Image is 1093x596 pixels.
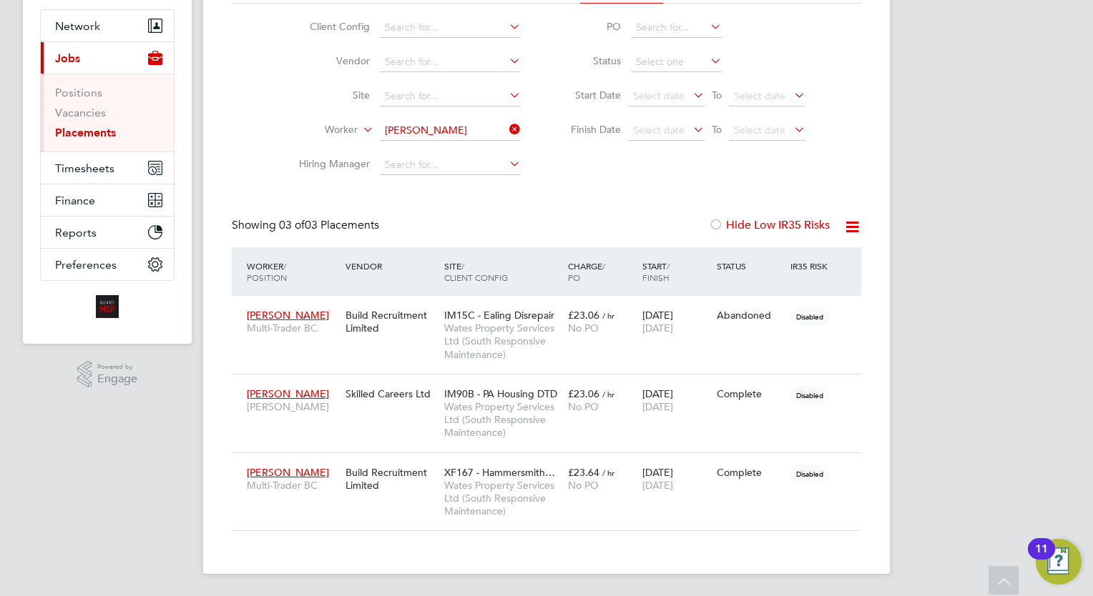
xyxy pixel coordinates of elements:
label: Worker [275,123,358,137]
div: Site [441,253,564,290]
span: Finance [55,194,95,207]
input: Search for... [380,52,521,72]
span: Engage [97,373,137,385]
img: alliancemsp-logo-retina.png [96,295,119,318]
span: £23.64 [568,466,599,479]
label: Start Date [557,89,621,101]
span: [DATE] [642,479,673,492]
span: Wates Property Services Ltd (South Responsive Maintenance) [444,322,561,361]
a: [PERSON_NAME]Multi-Trader BCBuild Recruitment LimitedIM15C - Ealing DisrepairWates Property Servi... [243,301,861,313]
input: Search for... [380,155,521,175]
button: Jobs [41,42,174,74]
span: Select date [734,124,785,136]
span: / hr [602,310,614,321]
span: / Finish [642,260,670,283]
span: [DATE] [642,322,673,334]
a: Vacancies [55,106,106,119]
span: Select date [633,124,685,136]
a: [PERSON_NAME][PERSON_NAME]Skilled Careers LtdIM90B - PA Housing DTDWates Property Services Ltd (S... [243,379,861,392]
span: No PO [568,322,599,334]
button: Timesheets [41,152,174,184]
span: No PO [568,400,599,413]
span: / PO [568,260,605,283]
span: IM15C - Ealing Disrepair [444,309,554,322]
div: Abandoned [717,309,784,322]
a: Positions [55,86,102,99]
span: Select date [633,89,685,102]
span: Multi-Trader BC [247,322,338,334]
span: Network [55,19,100,33]
div: Skilled Careers Ltd [342,380,441,407]
span: Select date [734,89,785,102]
span: £23.06 [568,387,599,400]
span: Disabled [790,465,829,483]
input: Search for... [380,121,521,141]
label: Status [557,54,621,67]
div: [DATE] [639,380,713,420]
span: No PO [568,479,599,492]
span: [PERSON_NAME] [247,400,338,413]
div: Build Recruitment Limited [342,459,441,499]
span: [PERSON_NAME] [247,387,329,400]
button: Network [41,10,174,41]
span: £23.06 [568,309,599,322]
span: Wates Property Services Ltd (South Responsive Maintenance) [444,479,561,518]
span: To [707,86,726,104]
span: / Client Config [444,260,508,283]
a: Go to home page [40,295,175,318]
div: Status [713,253,788,279]
button: Preferences [41,249,174,280]
span: Multi-Trader BC [247,479,338,492]
input: Search for... [380,86,521,106]
span: [PERSON_NAME] [247,309,329,322]
div: [DATE] [639,302,713,342]
label: Hide Low IR35 Risks [709,218,830,232]
span: Jobs [55,51,80,65]
label: Client Config [288,20,370,33]
input: Search for... [631,18,722,38]
span: / hr [602,389,614,399]
span: Wates Property Services Ltd (South Responsive Maintenance) [444,400,561,439]
a: Powered byEngage [77,361,138,388]
span: 03 Placements [279,218,379,232]
span: / hr [602,467,614,478]
a: [PERSON_NAME]Multi-Trader BCBuild Recruitment LimitedXF167 - Hammersmith…Wates Property Services ... [243,458,861,470]
a: Placements [55,126,116,139]
div: [DATE] [639,459,713,499]
span: [DATE] [642,400,673,413]
span: XF167 - Hammersmith… [444,466,555,479]
span: Powered by [97,361,137,373]
div: IR35 Risk [787,253,836,279]
div: Worker [243,253,342,290]
input: Select one [631,52,722,72]
div: Jobs [41,74,174,152]
div: Start [639,253,713,290]
div: Vendor [342,253,441,279]
button: Finance [41,184,174,216]
div: Charge [564,253,639,290]
label: Site [288,89,370,101]
span: IM90B - PA Housing DTD [444,387,557,400]
span: To [707,120,726,139]
span: Disabled [790,307,829,326]
label: PO [557,20,621,33]
label: Vendor [288,54,370,67]
input: Search for... [380,18,521,38]
div: Build Recruitment Limited [342,302,441,342]
div: Showing [232,218,382,233]
span: Disabled [790,386,829,404]
button: Open Resource Center, 11 new notifications [1036,539,1082,585]
span: / Position [247,260,287,283]
div: Complete [717,387,784,400]
label: Finish Date [557,123,621,136]
span: [PERSON_NAME] [247,466,329,479]
button: Reports [41,217,174,248]
label: Hiring Manager [288,157,370,170]
div: Complete [717,466,784,479]
span: 03 of [279,218,305,232]
span: Timesheets [55,162,114,175]
div: 11 [1035,549,1048,567]
span: Preferences [55,258,117,272]
span: Reports [55,226,97,239]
